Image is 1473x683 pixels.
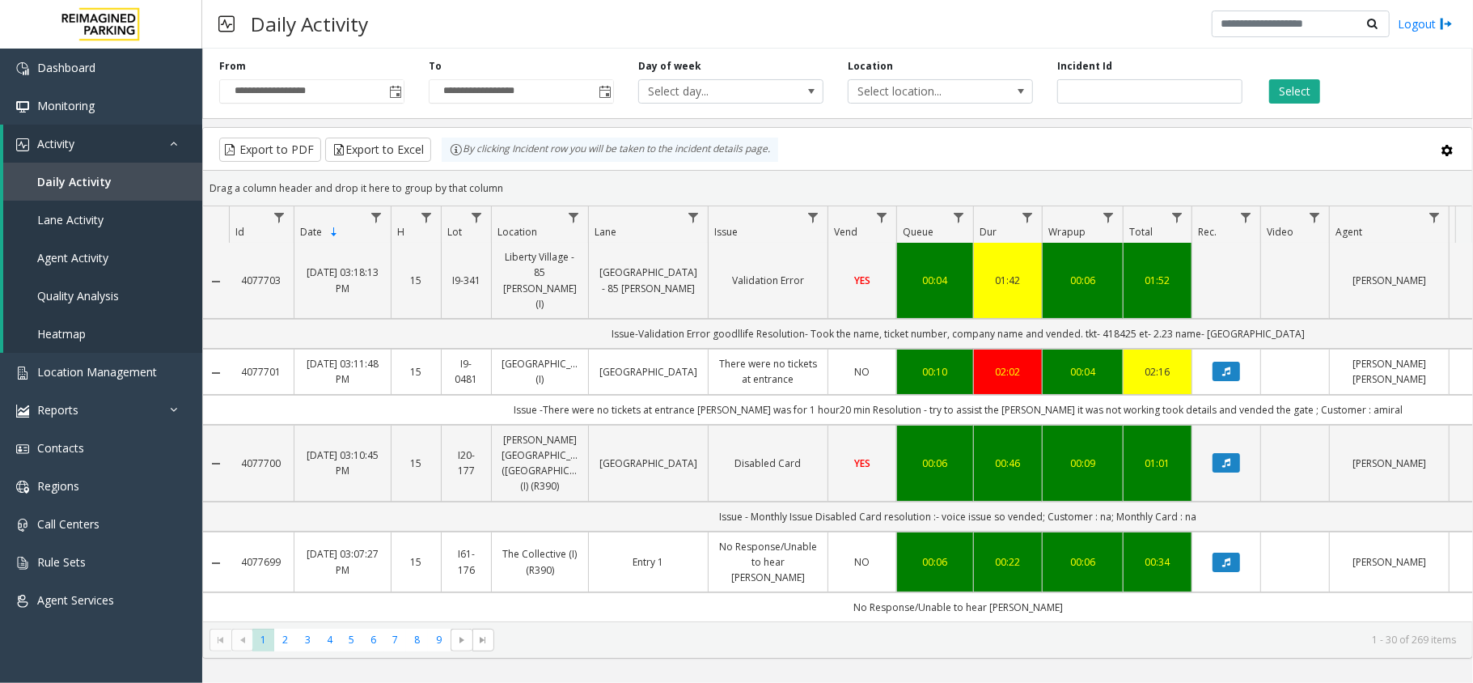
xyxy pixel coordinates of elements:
[366,206,387,228] a: Date Filter Menu
[1133,456,1182,471] div: 01:01
[451,273,481,288] a: I9-341
[1166,206,1188,228] a: Total Filter Menu
[300,225,322,239] span: Date
[297,629,319,651] span: Page 3
[848,59,893,74] label: Location
[1267,225,1293,239] span: Video
[37,516,99,532] span: Call Centers
[638,59,701,74] label: Day of week
[384,629,406,651] span: Page 7
[203,367,229,380] a: Collapse Details
[907,456,963,471] a: 00:06
[3,277,202,315] a: Quality Analysis
[1340,273,1439,288] a: [PERSON_NAME]
[37,60,95,75] span: Dashboard
[1198,225,1217,239] span: Rec.
[907,364,963,380] div: 00:10
[1129,225,1153,239] span: Total
[718,539,818,586] a: No Response/Unable to hear [PERSON_NAME]
[838,456,887,471] a: YES
[37,174,112,189] span: Daily Activity
[599,364,698,380] a: [GEOGRAPHIC_DATA]
[1133,273,1182,288] div: 01:52
[401,554,431,570] a: 15
[362,629,384,651] span: Page 6
[325,138,431,162] button: Export to Excel
[718,456,818,471] a: Disabled Card
[1269,79,1320,104] button: Select
[595,80,613,103] span: Toggle popup
[397,225,404,239] span: H
[429,59,442,74] label: To
[16,138,29,151] img: 'icon'
[502,432,578,494] a: [PERSON_NAME][GEOGRAPHIC_DATA] ([GEOGRAPHIC_DATA]) (I) (R390)
[37,364,157,380] span: Location Management
[502,356,578,387] a: [GEOGRAPHIC_DATA] (I)
[341,629,362,651] span: Page 5
[203,275,229,288] a: Collapse Details
[984,456,1032,471] a: 00:46
[1052,456,1113,471] a: 00:09
[466,206,488,228] a: Lot Filter Menu
[1340,356,1439,387] a: [PERSON_NAME] [PERSON_NAME]
[838,364,887,380] a: NO
[451,629,472,651] span: Go to the next page
[1052,554,1113,570] a: 00:06
[1340,554,1439,570] a: [PERSON_NAME]
[1424,206,1445,228] a: Agent Filter Menu
[442,138,778,162] div: By clicking Incident row you will be taken to the incident details page.
[854,274,870,287] span: YES
[1098,206,1120,228] a: Wrapup Filter Menu
[3,201,202,239] a: Lane Activity
[16,367,29,380] img: 'icon'
[834,225,857,239] span: Vend
[304,448,381,478] a: [DATE] 03:10:45 PM
[838,273,887,288] a: YES
[203,557,229,570] a: Collapse Details
[871,206,893,228] a: Vend Filter Menu
[401,456,431,471] a: 15
[1440,15,1453,32] img: logout
[386,80,404,103] span: Toggle popup
[984,554,1032,570] div: 00:22
[451,546,481,577] a: I61-176
[476,634,489,647] span: Go to the last page
[1133,364,1182,380] div: 02:16
[37,478,79,494] span: Regions
[328,226,341,239] span: Sortable
[1398,15,1453,32] a: Logout
[3,315,202,353] a: Heatmap
[406,629,428,651] span: Page 8
[714,225,738,239] span: Issue
[1057,59,1112,74] label: Incident Id
[239,273,284,288] a: 4077703
[304,356,381,387] a: [DATE] 03:11:48 PM
[203,206,1472,621] div: Data table
[563,206,585,228] a: Location Filter Menu
[472,629,494,651] span: Go to the last page
[304,265,381,295] a: [DATE] 03:18:13 PM
[1304,206,1326,228] a: Video Filter Menu
[838,554,887,570] a: NO
[451,356,481,387] a: I9-0481
[37,98,95,113] span: Monitoring
[504,633,1456,647] kendo-pager-info: 1 - 30 of 269 items
[849,80,996,103] span: Select location...
[16,557,29,570] img: 'icon'
[502,546,578,577] a: The Collective (I) (R390)
[451,448,481,478] a: I20-177
[1052,273,1113,288] a: 00:06
[239,364,284,380] a: 4077701
[3,125,202,163] a: Activity
[319,629,341,651] span: Page 4
[595,225,616,239] span: Lane
[948,206,970,228] a: Queue Filter Menu
[37,326,86,341] span: Heatmap
[235,225,244,239] span: Id
[218,4,235,44] img: pageIcon
[599,456,698,471] a: [GEOGRAPHIC_DATA]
